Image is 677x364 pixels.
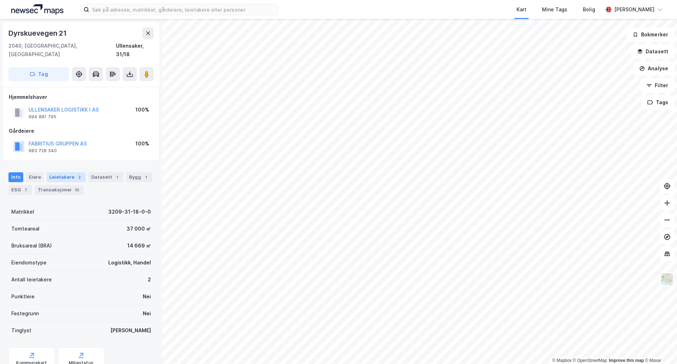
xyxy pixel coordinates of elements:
div: Punktleie [11,292,35,301]
img: Z [660,273,674,286]
div: 100% [135,106,149,114]
div: 1 [142,174,150,181]
div: Mine Tags [542,5,567,14]
div: Info [8,172,23,182]
div: Antall leietakere [11,275,52,284]
div: 2040, [GEOGRAPHIC_DATA], [GEOGRAPHIC_DATA] [8,42,116,59]
div: Datasett [89,172,123,182]
div: Logistikk, Handel [108,258,151,267]
div: 7 [22,186,29,193]
div: 14 669 ㎡ [127,241,151,250]
div: Ullensaker, 31/18 [116,42,154,59]
button: Datasett [631,44,674,59]
div: Matrikkel [11,208,34,216]
div: Kart [517,5,526,14]
button: Bokmerker [627,28,674,42]
input: Søk på adresse, matrikkel, gårdeiere, leietakere eller personer [89,4,277,15]
div: 3209-31-18-0-0 [108,208,151,216]
div: 994 881 795 [29,114,56,120]
a: Improve this map [609,358,644,363]
div: 2 [76,174,83,181]
div: Dyrskuevegen 21 [8,28,68,39]
div: 10 [73,186,81,193]
iframe: Chat Widget [642,330,677,364]
div: Nei [143,292,151,301]
div: Eiere [26,172,44,182]
div: [PERSON_NAME] [614,5,654,14]
div: Leietakere [47,172,86,182]
div: 2 [148,275,151,284]
div: Bolig [583,5,595,14]
button: Analyse [633,61,674,76]
div: Bruksareal (BRA) [11,241,52,250]
a: Mapbox [552,358,572,363]
div: 983 728 340 [29,148,57,154]
div: 100% [135,139,149,148]
div: Transaksjoner [35,185,84,195]
button: Tags [641,95,674,109]
div: ESG [8,185,32,195]
div: Tinglyst [11,326,31,335]
div: Eiendomstype [11,258,47,267]
div: Bygg [126,172,152,182]
button: Tag [8,67,69,81]
div: Festegrunn [11,309,39,318]
div: Nei [143,309,151,318]
div: 1 [114,174,121,181]
div: Gårdeiere [9,127,153,135]
div: [PERSON_NAME] [110,326,151,335]
div: Tomteareal [11,225,39,233]
div: 37 000 ㎡ [127,225,151,233]
div: Hjemmelshaver [9,93,153,101]
button: Filter [640,78,674,93]
div: Kontrollprogram for chat [642,330,677,364]
img: logo.a4113a55bc3d86da70a041830d287a7e.svg [11,4,63,15]
a: OpenStreetMap [573,358,607,363]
